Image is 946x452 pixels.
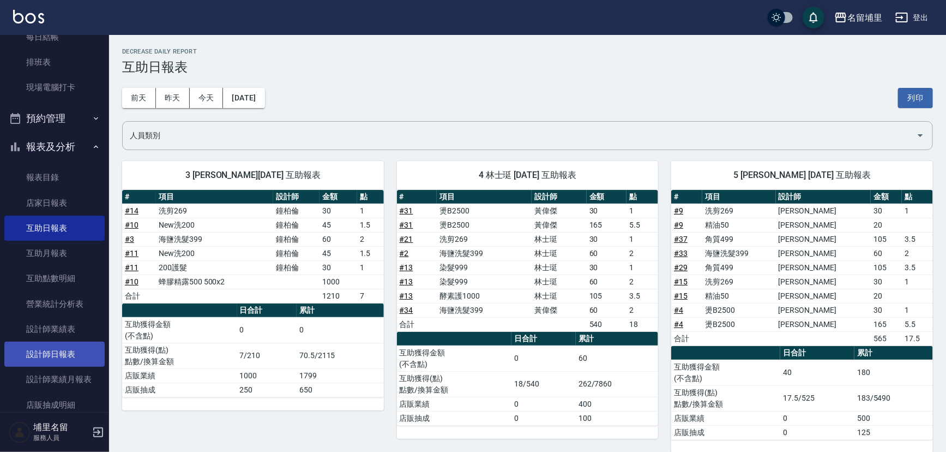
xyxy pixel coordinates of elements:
td: 鐘柏倫 [273,246,320,260]
img: Person [9,421,31,443]
button: 預約管理 [4,104,105,133]
td: 45 [320,218,357,232]
td: 5.5 [626,218,658,232]
td: 60 [576,346,658,371]
td: 店販業績 [671,411,780,425]
td: 17.5 [902,331,933,346]
td: New洗200 [156,246,273,260]
td: 黃偉傑 [532,204,587,218]
a: #33 [674,249,688,258]
th: 日合計 [780,346,854,360]
a: 互助點數明細 [4,266,105,291]
td: 0 [511,397,576,411]
th: 金額 [871,190,902,204]
td: [PERSON_NAME] [776,218,871,232]
a: 設計師業績月報表 [4,367,105,392]
td: 5.5 [902,317,933,331]
a: #29 [674,263,688,272]
a: #13 [400,292,413,300]
a: 設計師業績表 [4,317,105,342]
table: a dense table [122,190,384,304]
td: 店販抽成 [122,383,237,397]
td: 0 [511,411,576,425]
button: 列印 [898,88,933,108]
td: 精油50 [702,289,776,303]
td: 30 [320,260,357,275]
td: 0 [780,425,854,439]
td: 1 [626,232,658,246]
td: 互助獲得金額 (不含點) [122,317,237,343]
td: 650 [297,383,384,397]
td: 30 [320,204,357,218]
td: 2 [626,275,658,289]
td: 20 [871,289,902,303]
td: New洗200 [156,218,273,232]
div: 名留埔里 [847,11,882,25]
td: 1799 [297,368,384,383]
button: 登出 [891,8,933,28]
td: 105 [587,289,627,303]
table: a dense table [671,346,933,440]
th: 累計 [854,346,933,360]
td: [PERSON_NAME] [776,275,871,289]
th: # [671,190,702,204]
img: Logo [13,10,44,23]
th: 設計師 [532,190,587,204]
td: 540 [587,317,627,331]
a: 互助日報表 [4,216,105,241]
td: 洗剪269 [702,204,776,218]
th: 累計 [576,332,658,346]
td: 1000 [320,275,357,289]
td: 1.5 [357,218,384,232]
a: 互助月報表 [4,241,105,266]
th: 金額 [587,190,627,204]
td: 1.5 [357,246,384,260]
td: 燙B2500 [437,204,532,218]
table: a dense table [397,332,659,426]
td: 林士珽 [532,275,587,289]
td: 互助獲得金額 (不含點) [671,360,780,385]
td: 1210 [320,289,357,303]
a: #9 [674,206,683,215]
td: 400 [576,397,658,411]
td: 染髮999 [437,275,532,289]
td: 林士珽 [532,246,587,260]
td: 1 [626,260,658,275]
td: 店販業績 [122,368,237,383]
td: 海鹽洗髮399 [437,303,532,317]
td: 1 [626,204,658,218]
input: 人員名稱 [127,126,912,145]
td: 2 [626,246,658,260]
td: 30 [871,303,902,317]
td: 30 [587,204,627,218]
a: #31 [400,221,413,229]
a: #11 [125,263,138,272]
a: #15 [674,292,688,300]
td: 165 [871,317,902,331]
button: 昨天 [156,88,190,108]
td: 互助獲得(點) 點數/換算金額 [122,343,237,368]
td: 林士珽 [532,260,587,275]
th: 點 [902,190,933,204]
th: # [397,190,437,204]
th: 日合計 [237,304,297,318]
td: 海鹽洗髮399 [156,232,273,246]
td: 林士珽 [532,232,587,246]
td: 燙B2500 [437,218,532,232]
td: 染髮999 [437,260,532,275]
p: 服務人員 [33,433,89,443]
td: 海鹽洗髮399 [702,246,776,260]
th: 累計 [297,304,384,318]
td: 洗剪269 [156,204,273,218]
td: 合計 [671,331,702,346]
th: 項目 [437,190,532,204]
button: 今天 [190,88,224,108]
button: save [803,7,824,28]
th: 金額 [320,190,357,204]
table: a dense table [671,190,933,346]
td: 0 [297,317,384,343]
td: 60 [587,246,627,260]
td: 60 [587,303,627,317]
a: 店家日報表 [4,191,105,216]
td: 105 [871,260,902,275]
